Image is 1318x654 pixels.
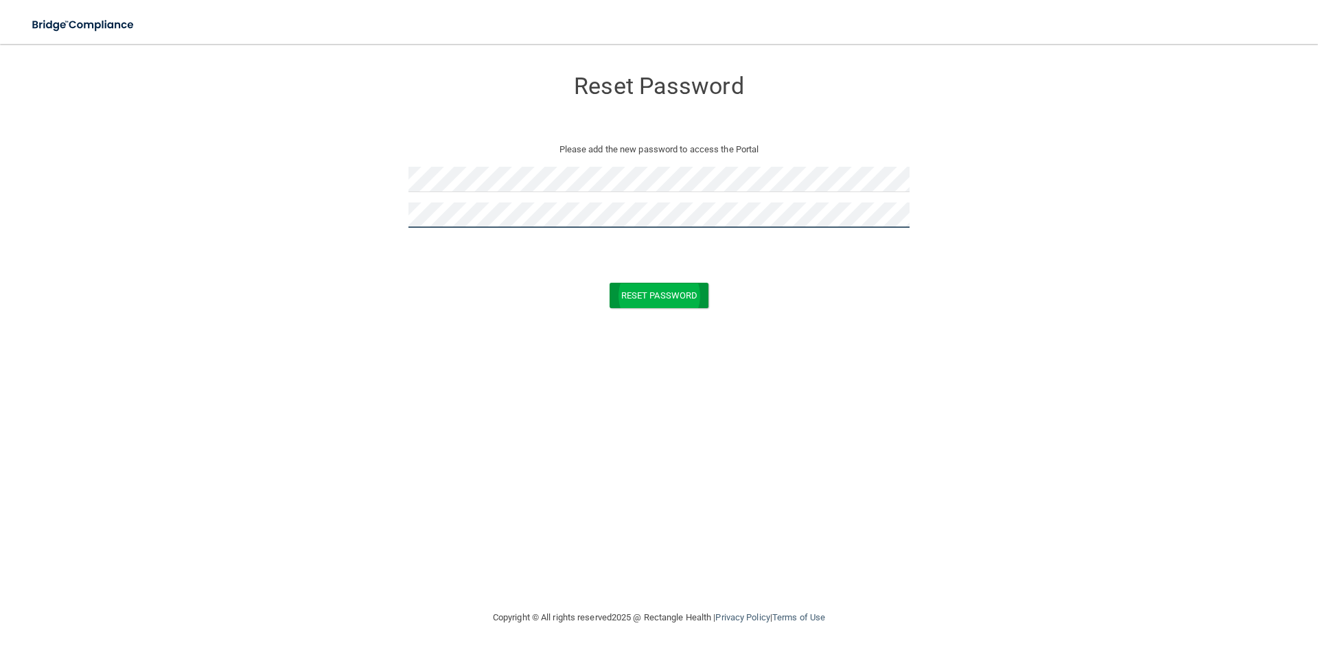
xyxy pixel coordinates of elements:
[1080,557,1302,611] iframe: Drift Widget Chat Controller
[408,596,910,640] div: Copyright © All rights reserved 2025 @ Rectangle Health | |
[772,612,825,622] a: Terms of Use
[610,283,708,308] button: Reset Password
[21,11,147,39] img: bridge_compliance_login_screen.278c3ca4.svg
[715,612,770,622] a: Privacy Policy
[408,73,910,99] h3: Reset Password
[419,141,899,158] p: Please add the new password to access the Portal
